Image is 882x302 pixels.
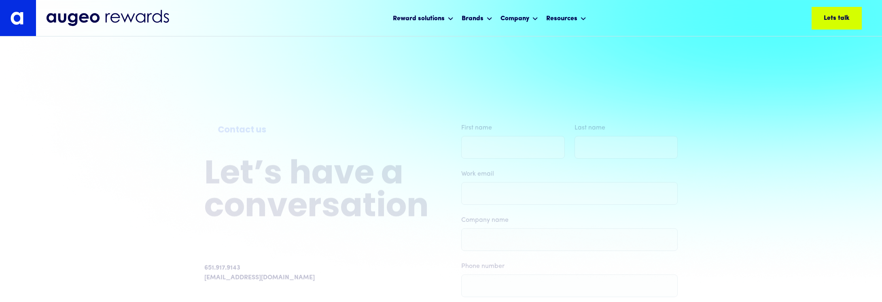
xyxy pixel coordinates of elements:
div: Resources [546,14,577,23]
img: Augeo Rewards business unit full logo in midnight blue. [46,10,169,27]
label: Last name [575,123,678,133]
div: 651.917.9143 [204,263,240,273]
div: Company [500,14,529,23]
label: Phone number [461,262,678,271]
a: Lets talk [812,7,862,30]
div: Brands [462,14,483,23]
div: Reward solutions [393,14,445,23]
label: Work email [461,169,678,179]
a: [EMAIL_ADDRESS][DOMAIN_NAME] [204,273,315,283]
div: Brands [460,7,494,29]
div: Contact us [218,124,415,137]
label: First name [461,123,565,133]
h2: Let’s have a conversation [204,159,429,224]
label: Company name [461,215,678,225]
div: Company [498,7,540,29]
div: Resources [544,7,588,29]
div: Reward solutions [391,7,456,29]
